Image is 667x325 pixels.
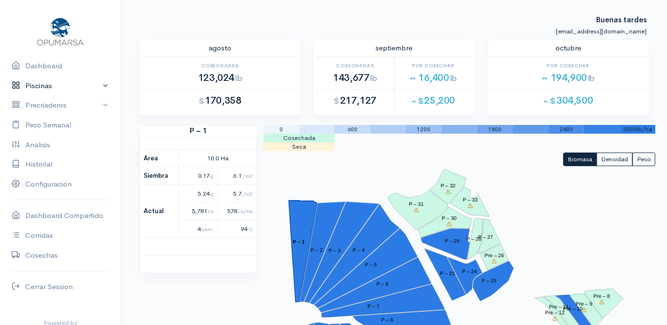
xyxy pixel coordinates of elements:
span: 2400 [559,125,573,133]
td: Seca [263,142,335,151]
th: Area [140,149,179,167]
th: Siembra [140,167,179,185]
span: Lb/Ha [238,208,253,215]
tspan: P – 33 [463,197,478,203]
small: [EMAIL_ADDRESS][DOMAIN_NAME] [556,27,647,35]
button: Biomasa [563,153,597,167]
span: Lb [209,208,214,215]
button: Densidad [597,153,633,167]
h6: Cosechadas [142,63,298,68]
button: Peso [633,153,655,167]
strong: Buenas tardes [596,5,647,24]
strong: P – 1 [139,125,257,137]
span: $ [334,96,339,106]
span: g [211,190,214,197]
tspan: P – 25 [482,278,497,283]
tspan: P – 8 [381,317,393,323]
div: octubre [485,43,652,54]
tspan: P – 2 [311,248,323,253]
img: Opumarsa [35,15,86,46]
tspan: P – 6 [376,281,389,287]
span: lb [588,73,595,83]
tspan: P – 30 [442,215,457,221]
span: 123,024 [198,72,242,84]
td: 0.17 [179,167,218,185]
span: /m2 [243,190,253,197]
tspan: P – 32 [441,183,456,189]
span: 1200 [417,125,431,133]
tspan: P – 31 [409,201,424,207]
span: /m2 [243,172,253,179]
tspan: P – 1 [293,239,305,245]
span: lb [450,73,457,83]
span: 170,358 [199,94,242,107]
td: 4 [179,220,218,238]
span: 217,127 [334,94,376,107]
th: Actual [140,185,179,238]
span: 304,500 [543,94,593,107]
span: ~ 194,900 [542,72,595,84]
td: 5,781 [179,202,218,220]
span: g [211,172,214,179]
span: lb/ha [636,125,652,133]
tspan: P – 3 [329,248,341,254]
span: 143,677 [333,72,377,84]
span: 25,200 [411,94,455,107]
td: 5.7 [218,185,257,202]
tspan: P – 27 [478,234,493,240]
tspan: Pre – 8 [594,294,610,299]
td: 5.24 [179,185,218,202]
span: lb [371,73,377,83]
h6: Por Cosechar [490,63,646,68]
span: $ [199,96,204,106]
tspan: P – 23 [440,271,455,277]
div: septiembre [310,43,478,54]
span: 600 [347,125,358,133]
span: 3000 [623,125,636,133]
td: 6.1 [218,167,257,185]
tspan: Pre – 26 [485,252,504,258]
span: ~ $ [543,96,555,106]
tspan: P – 28 [467,236,482,242]
span: ~ $ [411,96,423,106]
span: ~ 16,400 [409,72,457,84]
tspan: Pre – 10 [563,306,583,312]
td: 10.0 Ha [179,149,257,167]
span: sem. [202,226,214,232]
tspan: Pre – 11 [549,304,569,310]
span: Peso [637,155,651,163]
h6: Cosechadas [316,63,394,68]
tspan: P – 24 [462,269,477,275]
div: agosto [136,43,304,54]
tspan: Pre – 9 [576,301,592,307]
span: 0 [279,125,283,133]
span: 1800 [488,125,502,133]
span: % [248,226,253,232]
td: Cosechada [263,134,335,142]
h6: Por Cosechar [394,63,472,68]
span: Densidad [601,155,628,163]
td: 94 [218,220,257,238]
tspan: P – 5 [365,262,377,268]
span: lb [235,73,242,83]
tspan: P – 29 [445,238,460,244]
tspan: P – 4 [353,248,365,253]
span: Biomasa [568,155,592,163]
tspan: P – 7 [368,304,380,310]
td: 578 [218,202,257,220]
tspan: Pre – 12 [545,310,565,316]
